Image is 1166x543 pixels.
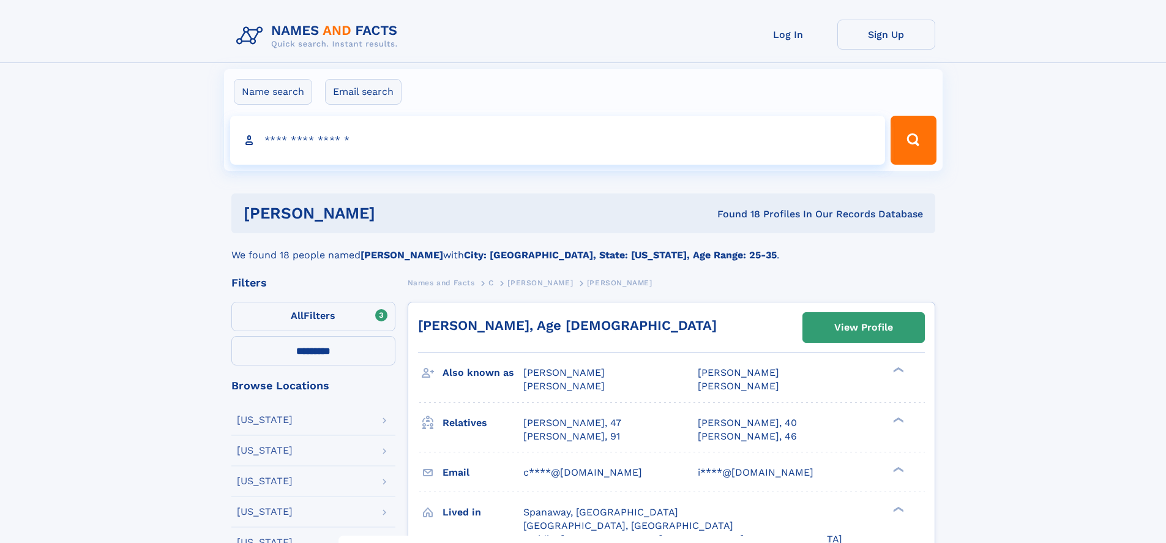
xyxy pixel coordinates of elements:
[587,279,652,287] span: [PERSON_NAME]
[890,465,905,473] div: ❯
[698,380,779,392] span: [PERSON_NAME]
[244,206,547,221] h1: [PERSON_NAME]
[361,249,443,261] b: [PERSON_NAME]
[698,416,797,430] a: [PERSON_NAME], 40
[418,318,717,333] a: [PERSON_NAME], Age [DEMOGRAPHIC_DATA]
[443,502,523,523] h3: Lived in
[237,476,293,486] div: [US_STATE]
[443,462,523,483] h3: Email
[837,20,935,50] a: Sign Up
[834,313,893,342] div: View Profile
[231,380,395,391] div: Browse Locations
[890,505,905,513] div: ❯
[890,366,905,374] div: ❯
[231,20,408,53] img: Logo Names and Facts
[443,413,523,433] h3: Relatives
[230,116,886,165] input: search input
[523,367,605,378] span: [PERSON_NAME]
[237,446,293,455] div: [US_STATE]
[488,279,494,287] span: C
[523,380,605,392] span: [PERSON_NAME]
[325,79,402,105] label: Email search
[231,233,935,263] div: We found 18 people named with .
[891,116,936,165] button: Search Button
[488,275,494,290] a: C
[443,362,523,383] h3: Also known as
[464,249,777,261] b: City: [GEOGRAPHIC_DATA], State: [US_STATE], Age Range: 25-35
[739,20,837,50] a: Log In
[237,507,293,517] div: [US_STATE]
[890,416,905,424] div: ❯
[523,506,678,518] span: Spanaway, [GEOGRAPHIC_DATA]
[231,277,395,288] div: Filters
[523,520,733,531] span: [GEOGRAPHIC_DATA], [GEOGRAPHIC_DATA]
[698,430,797,443] a: [PERSON_NAME], 46
[507,275,573,290] a: [PERSON_NAME]
[803,313,924,342] a: View Profile
[291,310,304,321] span: All
[237,415,293,425] div: [US_STATE]
[507,279,573,287] span: [PERSON_NAME]
[408,275,475,290] a: Names and Facts
[523,416,621,430] a: [PERSON_NAME], 47
[231,302,395,331] label: Filters
[523,430,620,443] a: [PERSON_NAME], 91
[234,79,312,105] label: Name search
[698,367,779,378] span: [PERSON_NAME]
[546,208,923,221] div: Found 18 Profiles In Our Records Database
